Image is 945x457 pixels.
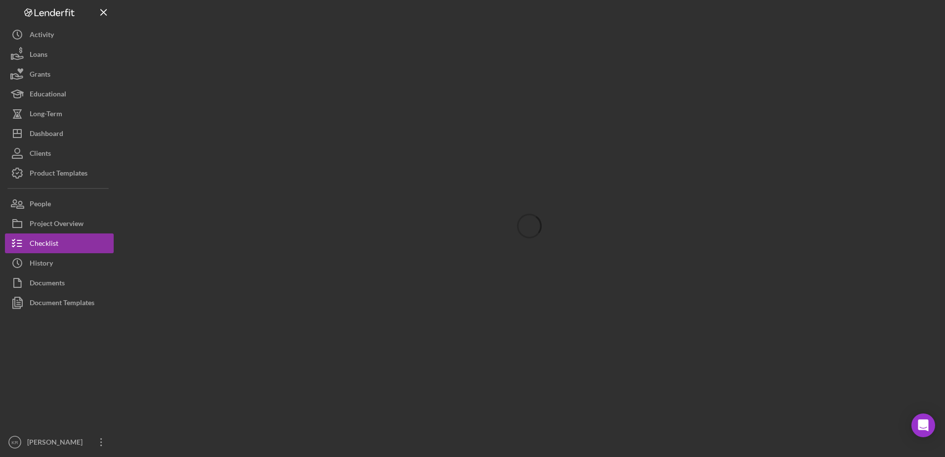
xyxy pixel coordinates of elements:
button: Long-Term [5,104,114,124]
button: Dashboard [5,124,114,143]
button: Documents [5,273,114,293]
button: Document Templates [5,293,114,313]
button: Product Templates [5,163,114,183]
button: Checklist [5,233,114,253]
div: [PERSON_NAME] [25,432,89,455]
button: Educational [5,84,114,104]
div: Documents [30,273,65,295]
button: Grants [5,64,114,84]
text: KR [11,440,18,445]
button: History [5,253,114,273]
button: Project Overview [5,214,114,233]
div: Document Templates [30,293,94,315]
div: History [30,253,53,275]
div: Checklist [30,233,58,256]
div: Dashboard [30,124,63,146]
button: Activity [5,25,114,45]
button: Clients [5,143,114,163]
div: People [30,194,51,216]
div: Activity [30,25,54,47]
button: People [5,194,114,214]
button: Loans [5,45,114,64]
div: Project Overview [30,214,84,236]
div: Grants [30,64,50,87]
div: Clients [30,143,51,166]
div: Open Intercom Messenger [911,413,935,437]
button: KR[PERSON_NAME] [5,432,114,452]
div: Educational [30,84,66,106]
div: Product Templates [30,163,87,185]
div: Loans [30,45,47,67]
div: Long-Term [30,104,62,126]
